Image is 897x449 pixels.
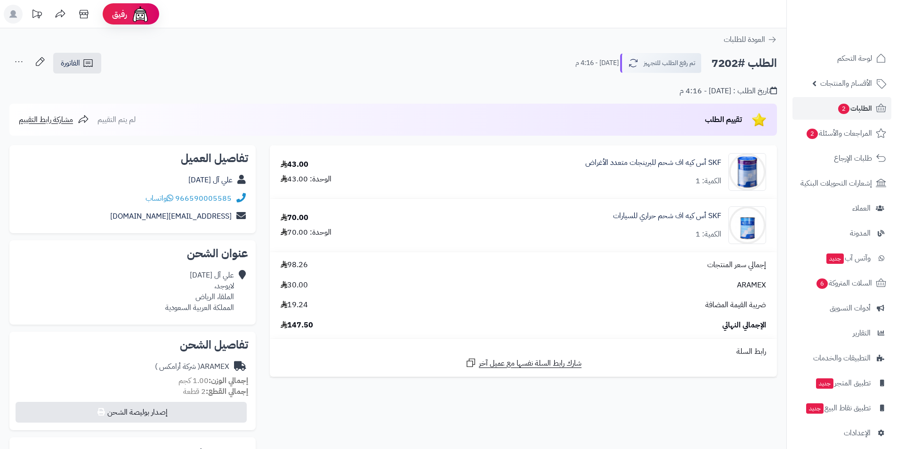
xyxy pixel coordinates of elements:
span: 98.26 [281,260,308,270]
a: الفاتورة [53,53,101,73]
span: التطبيقات والخدمات [813,351,871,365]
div: رابط السلة [274,346,773,357]
span: تطبيق المتجر [815,376,871,390]
span: تطبيق نقاط البيع [805,401,871,415]
span: 6 [816,278,828,289]
span: تقييم الطلب [705,114,742,125]
span: العودة للطلبات [724,34,765,45]
a: شارك رابط السلة نفسها مع عميل آخر [465,357,582,369]
button: تم رفع الطلب للتجهيز [620,53,702,73]
span: شارك رابط السلة نفسها مع عميل آخر [479,358,582,369]
h2: الطلب #7202 [711,54,777,73]
span: ARAMEX [737,280,766,291]
a: تطبيق المتجرجديد [792,372,891,394]
a: الإعدادات [792,422,891,444]
a: المدونة [792,222,891,245]
span: الإجمالي النهائي [722,320,766,331]
a: مشاركة رابط التقييم [19,114,89,125]
img: ai-face.png [131,5,150,24]
a: المراجعات والأسئلة2 [792,122,891,145]
small: 1.00 كجم [178,375,248,386]
img: SKF%20GREASE-90x90.jpg [729,153,766,191]
span: ضريبة القيمة المضافة [705,300,766,310]
div: الوحدة: 43.00 [281,174,331,185]
div: الكمية: 1 [695,229,721,240]
span: التقارير [853,327,871,340]
span: لوحة التحكم [837,52,872,65]
a: الطلبات2 [792,97,891,120]
h2: تفاصيل الشحن [17,339,248,351]
span: جديد [826,253,844,264]
span: إشعارات التحويلات البنكية [800,177,872,190]
strong: إجمالي الوزن: [209,375,248,386]
span: 30.00 [281,280,308,291]
h2: تفاصيل العميل [17,153,248,164]
a: وآتس آبجديد [792,247,891,269]
h2: عنوان الشحن [17,248,248,259]
a: إشعارات التحويلات البنكية [792,172,891,195]
span: 19.24 [281,300,308,310]
div: ARAMEX [155,361,229,372]
div: علي آل [DATE] لايوجد، الملقا، الرياض المملكة العربية السعودية [165,270,234,313]
div: تاريخ الطلب : [DATE] - 4:16 م [679,86,777,97]
img: logo-2.png [833,25,888,45]
a: واتساب [145,193,173,204]
span: 2 [838,104,849,114]
a: العودة للطلبات [724,34,777,45]
span: رفيق [112,8,127,20]
span: 2 [807,129,818,139]
a: طلبات الإرجاع [792,147,891,170]
span: وآتس آب [825,252,871,265]
span: الفاتورة [61,57,80,69]
img: 1653842708-SKF%201-90x90.jpg [729,206,766,244]
span: لم يتم التقييم [97,114,136,125]
a: [EMAIL_ADDRESS][DOMAIN_NAME] [110,211,232,222]
a: SKF أس كيه اف شحم للبرينجات متعدد الأغراض [585,157,721,168]
button: إصدار بوليصة الشحن [16,402,247,423]
div: الوحدة: 70.00 [281,227,331,238]
small: 2 قطعة [183,386,248,397]
span: 147.50 [281,320,313,331]
div: الكمية: 1 [695,176,721,187]
a: أدوات التسويق [792,297,891,319]
div: 70.00 [281,212,308,223]
span: الإعدادات [844,426,871,440]
a: العملاء [792,197,891,220]
span: العملاء [852,202,871,215]
span: إجمالي سعر المنتجات [707,260,766,270]
small: [DATE] - 4:16 م [575,58,619,68]
span: جديد [816,378,833,389]
a: 966590005585 [175,193,232,204]
a: علي آل [DATE] [188,174,233,186]
span: الطلبات [837,102,872,115]
span: المراجعات والأسئلة [806,127,872,140]
span: مشاركة رابط التقييم [19,114,73,125]
strong: إجمالي القطع: [206,386,248,397]
a: السلات المتروكة6 [792,272,891,294]
span: الأقسام والمنتجات [820,77,872,90]
a: تحديثات المنصة [25,5,48,26]
a: لوحة التحكم [792,47,891,70]
a: SKF أس كيه اف شحم حراري للسيارات [613,211,721,221]
span: السلات المتروكة [816,277,872,290]
span: طلبات الإرجاع [834,152,872,165]
a: التقارير [792,322,891,344]
span: جديد [806,403,824,414]
span: المدونة [850,227,871,240]
a: التطبيقات والخدمات [792,347,891,369]
a: تطبيق نقاط البيعجديد [792,397,891,419]
span: ( شركة أرامكس ) [155,361,200,372]
span: أدوات التسويق [830,302,871,315]
div: 43.00 [281,159,308,170]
